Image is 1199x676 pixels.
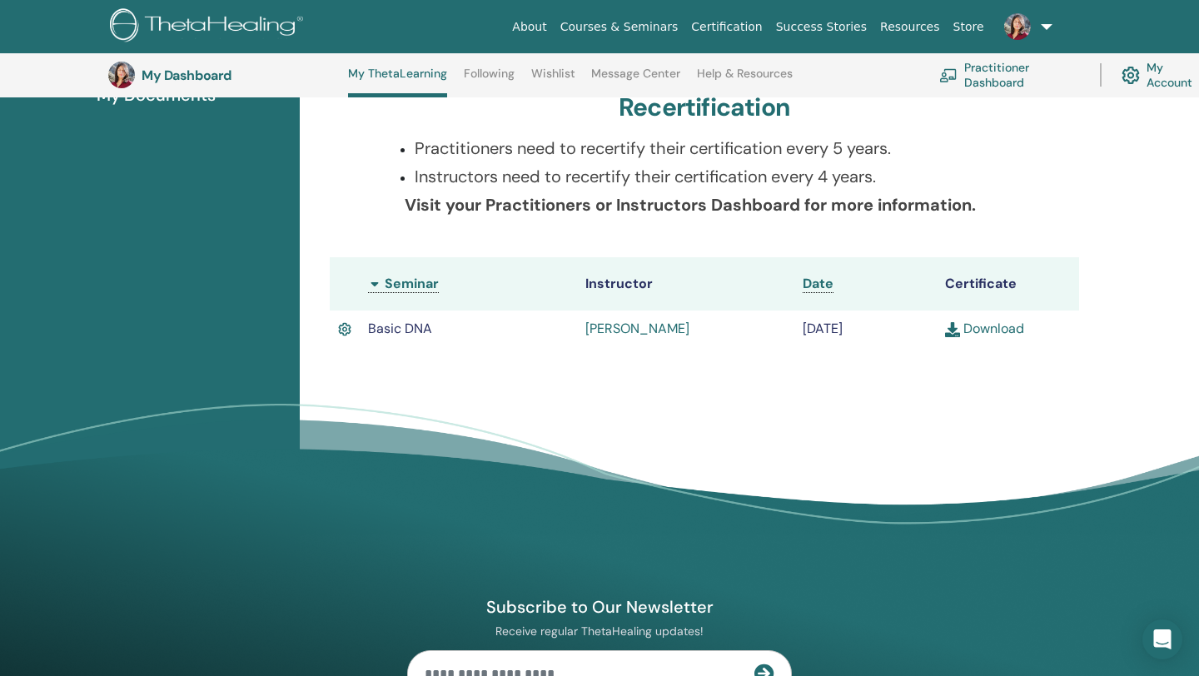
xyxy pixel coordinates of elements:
[619,92,790,122] h3: Recertification
[945,320,1024,337] a: Download
[1004,13,1031,40] img: default.jpg
[769,12,873,42] a: Success Stories
[407,624,792,639] p: Receive regular ThetaHealing updates!
[947,12,991,42] a: Store
[405,194,976,216] b: Visit your Practitioners or Instructors Dashboard for more information.
[142,67,308,83] h3: My Dashboard
[348,67,447,97] a: My ThetaLearning
[110,8,309,46] img: logo.png
[803,275,833,293] a: Date
[415,164,1015,189] p: Instructors need to recertify their certification every 4 years.
[684,12,769,42] a: Certification
[939,57,1080,93] a: Practitioner Dashboard
[505,12,553,42] a: About
[591,67,680,93] a: Message Center
[939,68,958,82] img: chalkboard-teacher.svg
[338,320,351,339] img: Active Certificate
[873,12,947,42] a: Resources
[415,136,1015,161] p: Practitioners need to recertify their certification every 5 years.
[577,257,794,311] th: Instructor
[937,257,1079,311] th: Certificate
[108,62,135,88] img: default.jpg
[794,311,937,347] td: [DATE]
[554,12,685,42] a: Courses & Seminars
[368,320,432,337] span: Basic DNA
[803,275,833,292] span: Date
[1122,62,1140,88] img: cog.svg
[945,322,960,337] img: download.svg
[697,67,793,93] a: Help & Resources
[585,320,689,337] a: [PERSON_NAME]
[464,67,515,93] a: Following
[1142,619,1182,659] div: Open Intercom Messenger
[531,67,575,93] a: Wishlist
[407,596,792,618] h4: Subscribe to Our Newsletter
